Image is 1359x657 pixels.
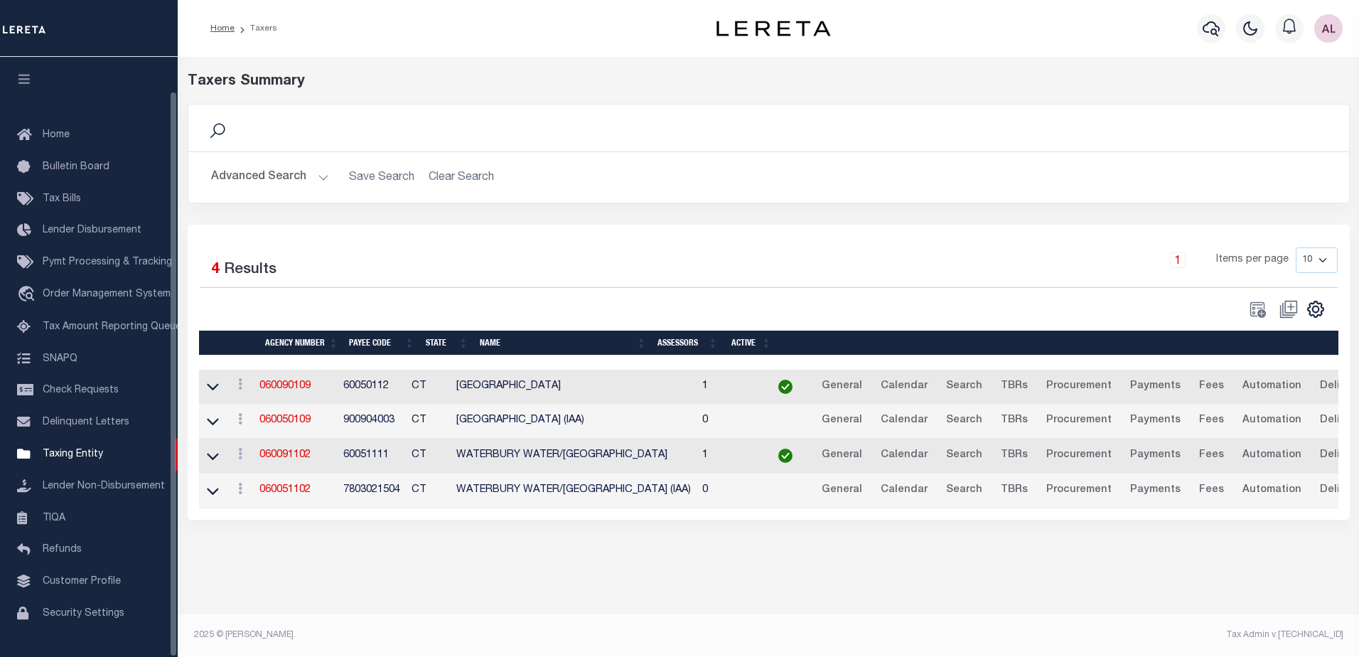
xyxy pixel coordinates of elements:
[778,380,793,394] img: check-icon-green.svg
[1040,479,1118,502] a: Procurement
[652,331,724,356] th: Assessors: activate to sort column ascending
[343,331,419,356] th: Payee Code: activate to sort column ascending
[1236,479,1308,502] a: Automation
[17,286,40,304] i: travel_explore
[43,545,82,555] span: Refunds
[211,262,220,277] span: 4
[43,609,124,619] span: Security Settings
[1193,479,1230,502] a: Fees
[994,479,1034,502] a: TBRs
[815,444,869,467] a: General
[406,439,451,474] td: CT
[338,404,406,439] td: 900904003
[474,331,652,356] th: Name: activate to sort column ascending
[43,130,70,140] span: Home
[451,370,697,405] td: [GEOGRAPHIC_DATA]
[183,629,769,641] div: 2025 © [PERSON_NAME].
[940,479,989,502] a: Search
[43,577,121,587] span: Customer Profile
[940,410,989,432] a: Search
[874,444,934,467] a: Calendar
[43,513,65,523] span: TIQA
[338,439,406,474] td: 60051111
[1236,375,1308,398] a: Automation
[235,22,277,35] li: Taxers
[994,410,1034,432] a: TBRs
[874,375,934,398] a: Calendar
[259,331,343,356] th: Agency Number: activate to sort column ascending
[697,370,761,405] td: 1
[1193,410,1230,432] a: Fees
[451,404,697,439] td: [GEOGRAPHIC_DATA] (IAA)
[43,481,165,491] span: Lender Non-Disbursement
[1236,410,1308,432] a: Automation
[259,381,311,391] a: 060090109
[338,474,406,508] td: 7803021504
[1124,444,1187,467] a: Payments
[815,375,869,398] a: General
[940,444,989,467] a: Search
[1170,252,1186,268] a: 1
[43,225,141,235] span: Lender Disbursement
[697,404,761,439] td: 0
[43,289,171,299] span: Order Management System
[1216,252,1289,268] span: Items per page
[716,21,830,36] img: logo-dark.svg
[779,629,1343,641] div: Tax Admin v.[TECHNICAL_ID]
[406,370,451,405] td: CT
[406,474,451,508] td: CT
[43,353,77,363] span: SNAPQ
[43,257,172,267] span: Pymt Processing & Tracking
[210,24,235,33] a: Home
[338,370,406,405] td: 60050112
[43,385,119,395] span: Check Requests
[1236,444,1308,467] a: Automation
[697,474,761,508] td: 0
[211,164,329,191] button: Advanced Search
[874,410,934,432] a: Calendar
[815,479,869,502] a: General
[43,417,129,427] span: Delinquent Letters
[188,71,1054,92] div: Taxers Summary
[420,331,474,356] th: State: activate to sort column ascending
[451,474,697,508] td: WATERBURY WATER/[GEOGRAPHIC_DATA] (IAA)
[224,259,276,282] label: Results
[1124,479,1187,502] a: Payments
[451,439,697,474] td: WATERBURY WATER/[GEOGRAPHIC_DATA]
[259,485,311,495] a: 060051102
[406,404,451,439] td: CT
[1040,375,1118,398] a: Procurement
[259,415,311,425] a: 060050109
[815,410,869,432] a: General
[43,162,109,172] span: Bulletin Board
[940,375,989,398] a: Search
[697,439,761,474] td: 1
[994,375,1034,398] a: TBRs
[994,444,1034,467] a: TBRs
[778,449,793,463] img: check-icon-green.svg
[1040,410,1118,432] a: Procurement
[43,322,181,332] span: Tax Amount Reporting Queue
[724,331,777,356] th: Active: activate to sort column ascending
[1193,444,1230,467] a: Fees
[1124,375,1187,398] a: Payments
[1040,444,1118,467] a: Procurement
[1124,410,1187,432] a: Payments
[1193,375,1230,398] a: Fees
[43,449,103,459] span: Taxing Entity
[259,450,311,460] a: 060091102
[874,479,934,502] a: Calendar
[43,194,81,204] span: Tax Bills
